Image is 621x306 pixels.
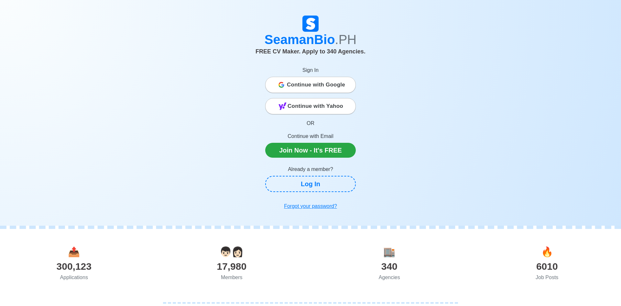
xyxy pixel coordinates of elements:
h1: SeamanBio [131,32,490,47]
span: jobs [541,246,553,257]
span: Continue with Yahoo [288,100,343,113]
span: agencies [383,246,395,257]
p: OR [265,119,356,127]
a: Log In [265,176,356,192]
a: Join Now - It's FREE [265,143,356,158]
button: Continue with Google [265,77,356,93]
div: Members [153,274,311,281]
span: users [220,246,244,257]
span: FREE CV Maker. Apply to 340 Agencies. [256,48,365,55]
u: Forgot your password? [284,203,337,209]
div: Agencies [310,274,468,281]
p: Already a member? [265,165,356,173]
div: 17,980 [153,259,311,274]
img: Logo [302,16,319,32]
div: 340 [310,259,468,274]
span: Continue with Google [287,78,345,91]
span: .PH [335,32,357,47]
a: Forgot your password? [265,200,356,213]
span: applications [68,246,80,257]
p: Sign In [265,66,356,74]
button: Continue with Yahoo [265,98,356,114]
p: Continue with Email [265,132,356,140]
